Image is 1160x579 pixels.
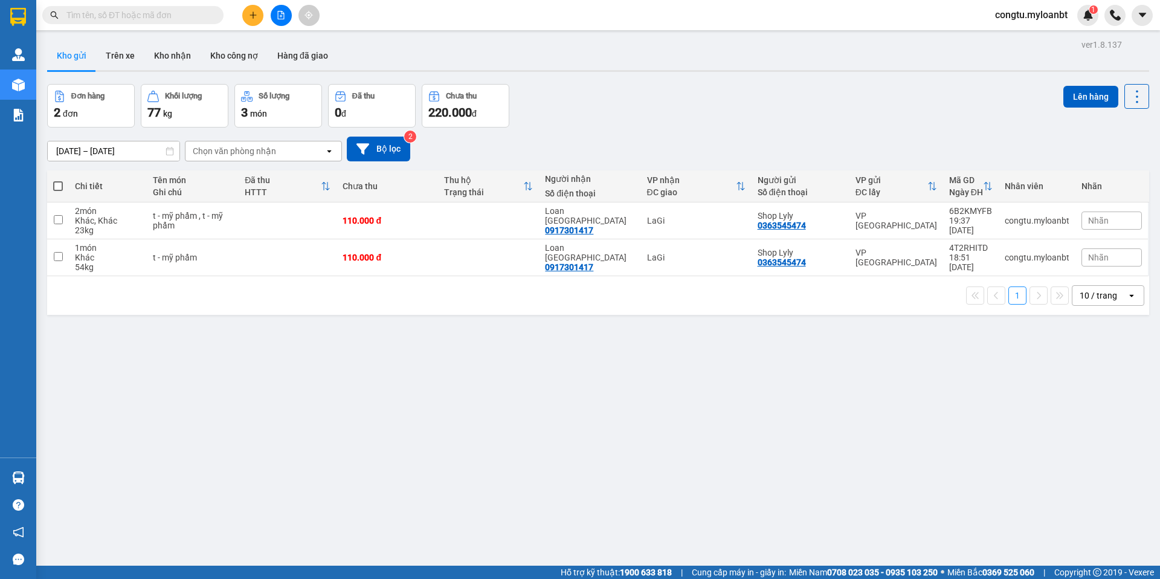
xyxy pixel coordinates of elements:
[641,170,752,202] th: Toggle SortBy
[341,109,346,118] span: đ
[949,187,983,197] div: Ngày ĐH
[947,566,1034,579] span: Miền Bắc
[758,257,806,267] div: 0363545474
[758,175,843,185] div: Người gửi
[250,109,267,118] span: món
[1081,38,1122,51] div: ver 1.8.137
[545,225,593,235] div: 0917301417
[249,11,257,19] span: plus
[1088,216,1109,225] span: Nhãn
[343,216,431,225] div: 110.000 đ
[1005,181,1069,191] div: Nhân viên
[241,105,248,120] span: 3
[277,11,285,19] span: file-add
[12,471,25,484] img: warehouse-icon
[446,92,477,100] div: Chưa thu
[271,5,292,26] button: file-add
[982,568,1034,577] strong: 0369 525 060
[141,84,228,128] button: Khối lượng77kg
[949,216,993,235] div: 19:37 [DATE]
[63,109,78,118] span: đơn
[985,7,1077,22] span: congtu.myloanbt
[13,554,24,565] span: message
[1043,566,1045,579] span: |
[259,92,289,100] div: Số lượng
[48,141,179,161] input: Select a date range.
[1127,291,1136,300] svg: open
[343,253,431,262] div: 110.000 đ
[758,211,843,221] div: Shop Lyly
[13,499,24,511] span: question-circle
[758,221,806,230] div: 0363545474
[242,5,263,26] button: plus
[144,41,201,70] button: Kho nhận
[561,566,672,579] span: Hỗ trợ kỹ thuật:
[545,174,634,184] div: Người nhận
[758,187,843,197] div: Số điện thoại
[12,79,25,91] img: warehouse-icon
[47,41,96,70] button: Kho gửi
[298,5,320,26] button: aim
[855,187,927,197] div: ĐC lấy
[245,187,321,197] div: HTTT
[163,109,172,118] span: kg
[647,175,736,185] div: VP nhận
[941,570,944,575] span: ⚪️
[12,48,25,61] img: warehouse-icon
[1091,5,1095,14] span: 1
[1110,10,1121,21] img: phone-icon
[545,206,634,225] div: Loan TX
[692,566,786,579] span: Cung cấp máy in - giấy in:
[1089,5,1098,14] sup: 1
[758,248,843,257] div: Shop Lyly
[75,216,141,225] div: Khác, Khác
[647,187,736,197] div: ĐC giao
[1132,5,1153,26] button: caret-down
[949,206,993,216] div: 6B2KMYFB
[153,187,233,197] div: Ghi chú
[949,243,993,253] div: 4T2RHITD
[1063,86,1118,108] button: Lên hàng
[75,253,141,262] div: Khác
[54,105,60,120] span: 2
[153,175,233,185] div: Tên món
[245,175,321,185] div: Đã thu
[47,84,135,128] button: Đơn hàng2đơn
[343,181,431,191] div: Chưa thu
[268,41,338,70] button: Hàng đã giao
[153,253,233,262] div: t - mỹ phẩm
[545,262,593,272] div: 0917301417
[1088,253,1109,262] span: Nhãn
[352,92,375,100] div: Đã thu
[855,211,937,230] div: VP [GEOGRAPHIC_DATA]
[147,105,161,120] span: 77
[1008,286,1026,305] button: 1
[234,84,322,128] button: Số lượng3món
[96,41,144,70] button: Trên xe
[943,170,999,202] th: Toggle SortBy
[13,526,24,538] span: notification
[239,170,337,202] th: Toggle SortBy
[347,137,410,161] button: Bộ lọc
[50,11,59,19] span: search
[10,8,26,26] img: logo-vxr
[438,170,539,202] th: Toggle SortBy
[647,216,746,225] div: LaGi
[428,105,472,120] span: 220.000
[789,566,938,579] span: Miền Nam
[75,243,141,253] div: 1 món
[545,243,634,262] div: Loan TX
[193,145,276,157] div: Chọn văn phòng nhận
[855,175,927,185] div: VP gửi
[444,187,523,197] div: Trạng thái
[75,225,141,235] div: 23 kg
[855,248,937,267] div: VP [GEOGRAPHIC_DATA]
[681,566,683,579] span: |
[165,92,202,100] div: Khối lượng
[422,84,509,128] button: Chưa thu220.000đ
[75,181,141,191] div: Chi tiết
[849,170,943,202] th: Toggle SortBy
[335,105,341,120] span: 0
[949,253,993,272] div: 18:51 [DATE]
[153,211,233,230] div: t - mỹ phẩm , t - mỹ phẩm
